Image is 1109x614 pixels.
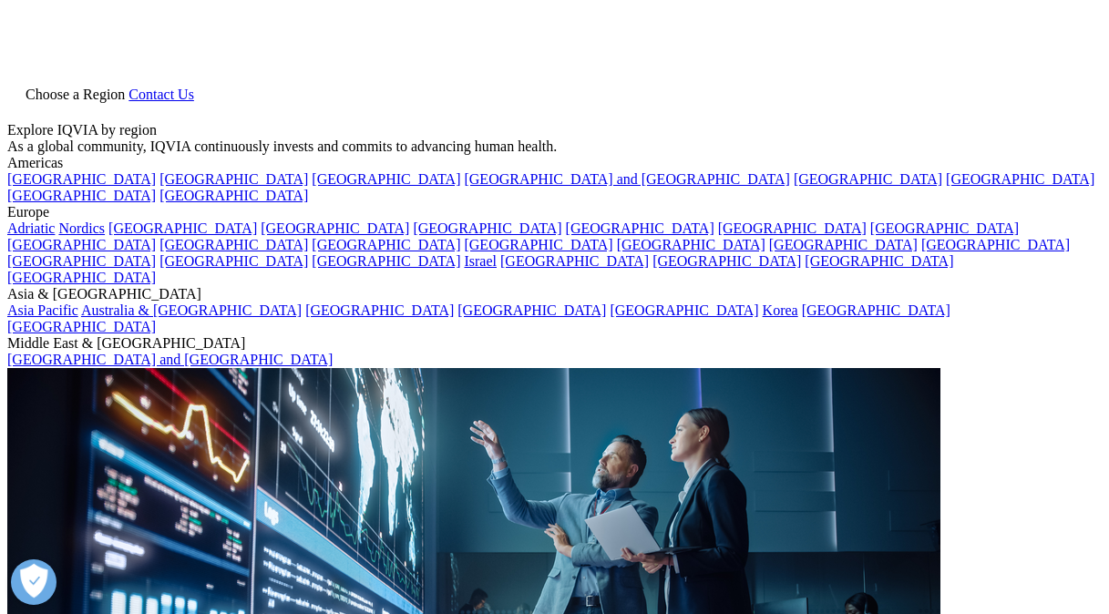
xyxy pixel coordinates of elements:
a: [GEOGRAPHIC_DATA] [921,237,1070,252]
a: [GEOGRAPHIC_DATA] [7,171,156,187]
div: Asia & [GEOGRAPHIC_DATA] [7,286,1102,302]
a: [GEOGRAPHIC_DATA] [312,237,460,252]
a: [GEOGRAPHIC_DATA] [500,253,649,269]
a: [GEOGRAPHIC_DATA] [7,253,156,269]
a: [GEOGRAPHIC_DATA] [312,253,460,269]
a: [GEOGRAPHIC_DATA] [610,302,758,318]
a: Korea [763,302,798,318]
a: Adriatic [7,220,55,236]
div: Middle East & [GEOGRAPHIC_DATA] [7,335,1102,352]
a: [GEOGRAPHIC_DATA] [7,237,156,252]
a: [GEOGRAPHIC_DATA] [617,237,765,252]
div: As a global community, IQVIA continuously invests and commits to advancing human health. [7,138,1102,155]
a: [GEOGRAPHIC_DATA] and [GEOGRAPHIC_DATA] [7,352,333,367]
a: [GEOGRAPHIC_DATA] [159,188,308,203]
a: [GEOGRAPHIC_DATA] and [GEOGRAPHIC_DATA] [464,171,789,187]
a: [GEOGRAPHIC_DATA] [159,253,308,269]
a: [GEOGRAPHIC_DATA] [718,220,867,236]
a: Israel [464,253,497,269]
a: [GEOGRAPHIC_DATA] [159,171,308,187]
a: Contact Us [128,87,194,102]
a: [GEOGRAPHIC_DATA] [566,220,714,236]
a: [GEOGRAPHIC_DATA] [7,188,156,203]
a: [GEOGRAPHIC_DATA] [7,319,156,334]
a: [GEOGRAPHIC_DATA] [794,171,942,187]
a: [GEOGRAPHIC_DATA] [946,171,1094,187]
a: [GEOGRAPHIC_DATA] [413,220,561,236]
a: [GEOGRAPHIC_DATA] [108,220,257,236]
a: [GEOGRAPHIC_DATA] [159,237,308,252]
a: Asia Pacific [7,302,78,318]
div: Americas [7,155,1102,171]
a: [GEOGRAPHIC_DATA] [305,302,454,318]
a: [GEOGRAPHIC_DATA] [261,220,409,236]
a: [GEOGRAPHIC_DATA] [7,270,156,285]
a: Nordics [58,220,105,236]
div: Explore IQVIA by region [7,122,1102,138]
button: Ouvrir le centre de préférences [11,559,56,605]
div: Europe [7,204,1102,220]
a: [GEOGRAPHIC_DATA] [457,302,606,318]
span: Choose a Region [26,87,125,102]
a: [GEOGRAPHIC_DATA] [652,253,801,269]
a: [GEOGRAPHIC_DATA] [769,237,918,252]
a: [GEOGRAPHIC_DATA] [805,253,953,269]
a: [GEOGRAPHIC_DATA] [312,171,460,187]
a: Australia & [GEOGRAPHIC_DATA] [81,302,302,318]
a: [GEOGRAPHIC_DATA] [870,220,1019,236]
a: [GEOGRAPHIC_DATA] [464,237,612,252]
a: [GEOGRAPHIC_DATA] [802,302,950,318]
